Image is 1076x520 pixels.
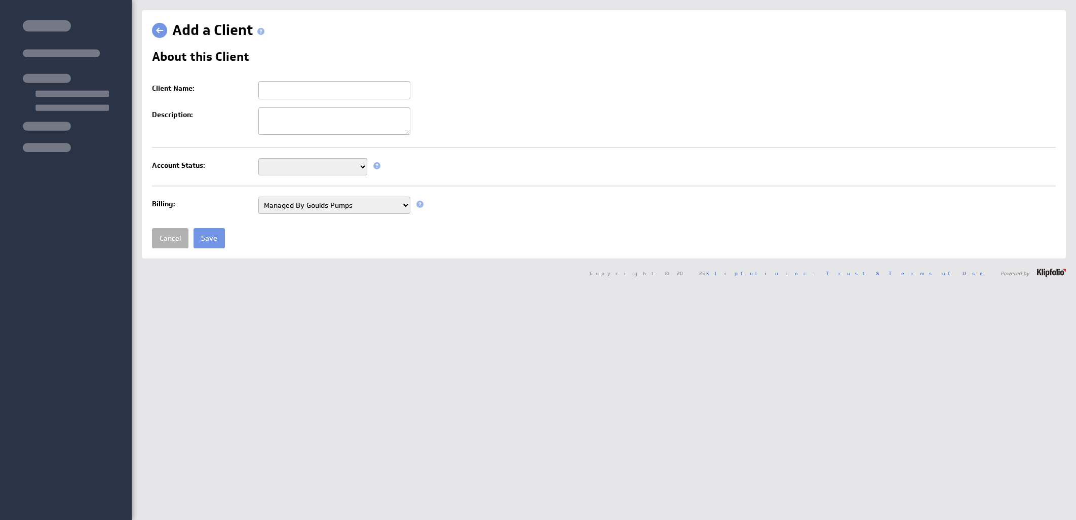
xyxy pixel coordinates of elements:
label: Account Status: [152,161,205,170]
h2: About this Client [152,51,249,67]
input: Save [194,228,225,248]
h1: Add a Client [172,20,268,41]
span: Copyright © 2025 [590,271,815,276]
img: skeleton-sidenav.svg [23,20,109,152]
a: Klipfolio Inc. [706,270,815,277]
label: Client Name: [152,84,195,93]
label: Billing: [152,199,175,208]
a: Trust & Terms of Use [826,270,990,277]
a: Cancel [152,228,188,248]
span: Powered by [1001,271,1029,276]
img: logo-footer.png [1037,269,1066,277]
label: Description: [152,110,193,119]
